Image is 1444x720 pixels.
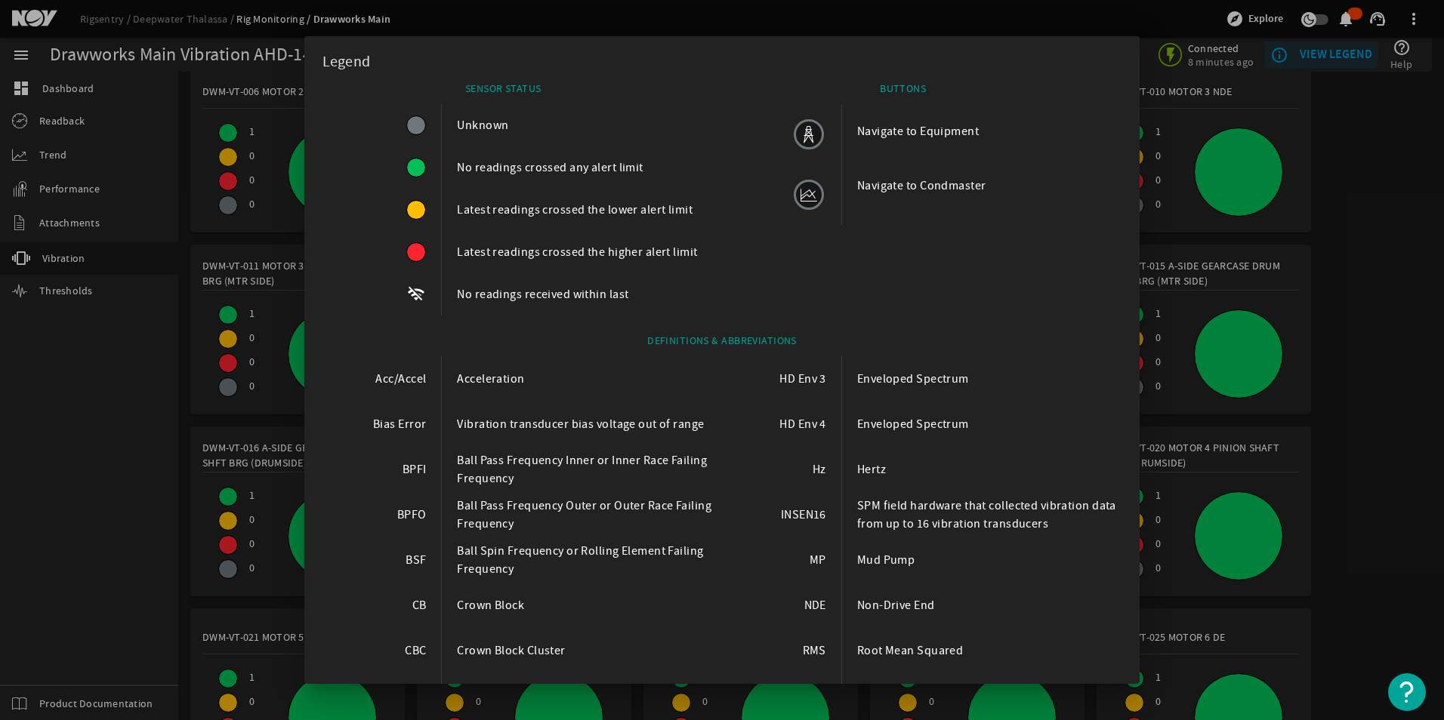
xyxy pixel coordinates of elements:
div: CBC [405,628,442,673]
div: CMC [403,673,442,718]
div: BUTTONS [722,82,1122,104]
div: INSEN16 [781,492,842,537]
div: Crown Mounted Compensator [457,673,722,718]
button: Open Resource Center [1388,673,1426,711]
div: SPM field hardware that collected vibration data from up to 16 vibration transducers [857,492,1122,537]
div: Vibration transducer bias voltage out of range [457,402,722,447]
div: CB [412,583,443,628]
div: Hertz [857,447,1122,492]
div: Bias Error [373,402,442,447]
div: Crown Block Cluster [457,628,722,673]
div: Unknown [457,104,722,146]
div: BSF [406,537,442,583]
div: SENSOR STATUS [322,82,722,104]
div: No readings received within last [457,273,722,315]
div: Acceleration [457,356,722,402]
div: Navigate to Condmaster [857,158,1122,213]
div: Enveloped Spectrum [857,356,1122,402]
div: Ball Spin Frequency or Rolling Element Failing Frequency [457,537,722,583]
div: Ball Pass Frequency Inner or Inner Race Failing Frequency [457,447,722,492]
div: Latest readings crossed the higher alert limit [457,231,722,273]
div: Mud Pump [857,537,1122,583]
div: DEFINITIONS & ABBREVIATIONS [322,315,1122,356]
mat-icon: wifi_off [407,285,425,303]
div: Navigate to Equipment [857,104,1122,158]
div: No readings crossed any alert limit [457,146,722,189]
div: BPFI [403,447,443,492]
div: Latest readings crossed the lower alert limit [457,189,722,231]
div: Non-Drive End [857,583,1122,628]
div: RMS [803,628,842,673]
div: NDE [804,583,842,628]
div: Root Mean Squared [857,628,1122,673]
div: Revolutions Per Minute [857,673,1122,718]
div: Crown Block [457,583,722,628]
div: Legend [304,36,1140,81]
div: BPFO [397,492,443,537]
div: Hz [813,447,842,492]
div: Enveloped Spectrum [857,402,1122,447]
div: MP [810,537,842,583]
div: HD Env 4 [779,402,842,447]
div: Ball Pass Frequency Outer or Outer Race Failing Frequency [457,492,722,537]
div: HD Env 3 [779,356,842,402]
div: RPM [803,673,842,718]
div: Acc/Accel [375,356,442,402]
